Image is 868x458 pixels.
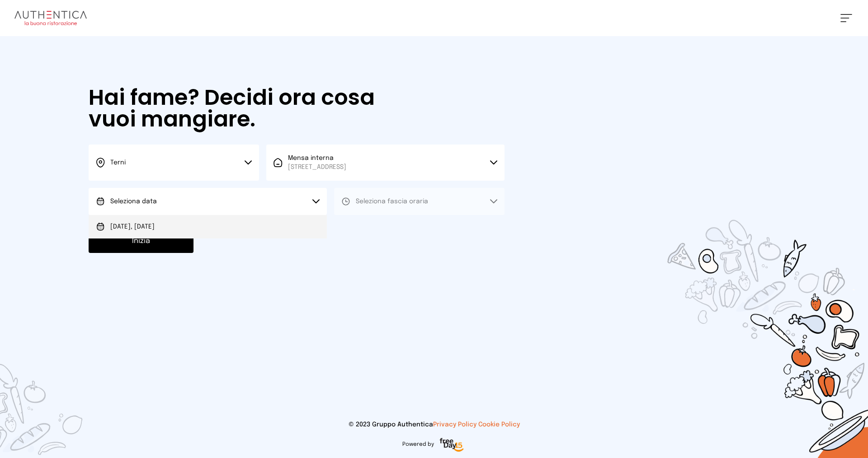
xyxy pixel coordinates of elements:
[334,188,505,215] button: Seleziona fascia oraria
[110,198,157,205] span: Seleziona data
[110,222,155,231] span: [DATE], [DATE]
[89,229,193,253] button: Inizia
[478,421,520,428] a: Cookie Policy
[433,421,476,428] a: Privacy Policy
[402,441,434,448] span: Powered by
[14,420,854,429] p: © 2023 Gruppo Authentica
[356,198,428,205] span: Seleziona fascia oraria
[89,188,327,215] button: Seleziona data
[438,436,466,454] img: logo-freeday.3e08031.png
